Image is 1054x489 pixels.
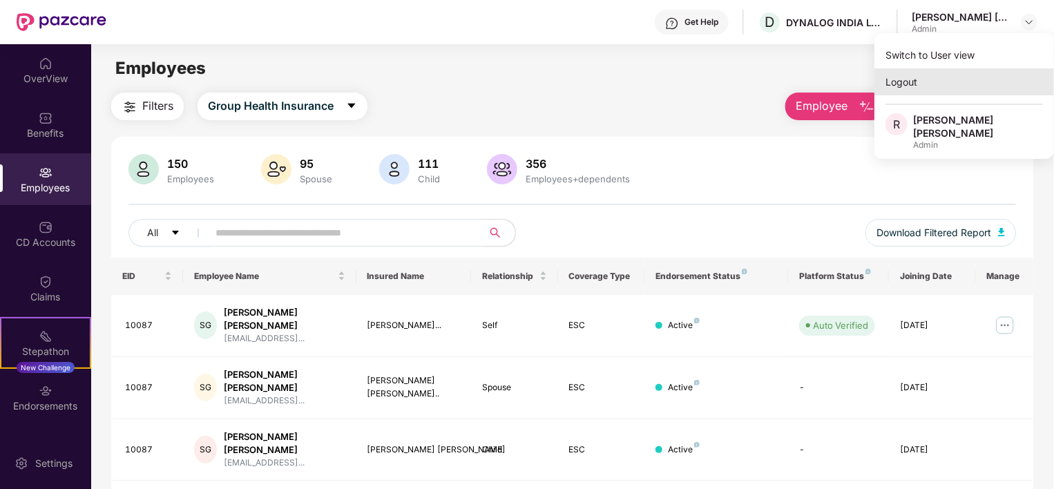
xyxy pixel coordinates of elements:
[569,443,633,457] div: ESC
[889,258,975,295] th: Joining Date
[796,97,847,115] span: Employee
[523,157,633,171] div: 356
[122,271,162,282] span: EID
[367,443,461,457] div: [PERSON_NAME] [PERSON_NAME]
[994,314,1016,336] img: manageButton
[367,319,461,332] div: [PERSON_NAME]...
[39,57,52,70] img: svg+xml;base64,PHN2ZyBpZD0iSG9tZSIgeG1sbnM9Imh0dHA6Ly93d3cudzMub3JnLzIwMDAvc3ZnIiB3aWR0aD0iMjAiIG...
[115,58,206,78] span: Employees
[194,436,216,463] div: SG
[125,381,172,394] div: 10087
[128,154,159,184] img: svg+xml;base64,PHN2ZyB4bWxucz0iaHR0cDovL3d3dy53My5vcmcvMjAwMC9zdmciIHhtbG5zOnhsaW5rPSJodHRwOi8vd3...
[356,258,472,295] th: Insured Name
[39,166,52,180] img: svg+xml;base64,PHN2ZyBpZD0iRW1wbG95ZWVzIiB4bWxucz0iaHR0cDovL3d3dy53My5vcmcvMjAwMC9zdmciIHdpZHRoPS...
[865,269,871,274] img: svg+xml;base64,PHN2ZyB4bWxucz0iaHR0cDovL3d3dy53My5vcmcvMjAwMC9zdmciIHdpZHRoPSI4IiBoZWlnaHQ9IjgiIH...
[164,157,217,171] div: 150
[208,97,334,115] span: Group Health Insurance
[379,154,410,184] img: svg+xml;base64,PHN2ZyB4bWxucz0iaHR0cDovL3d3dy53My5vcmcvMjAwMC9zdmciIHhtbG5zOnhsaW5rPSJodHRwOi8vd3...
[900,319,964,332] div: [DATE]
[998,228,1005,236] img: svg+xml;base64,PHN2ZyB4bWxucz0iaHR0cDovL3d3dy53My5vcmcvMjAwMC9zdmciIHhtbG5zOnhsaW5rPSJodHRwOi8vd3...
[164,173,217,184] div: Employees
[39,111,52,125] img: svg+xml;base64,PHN2ZyBpZD0iQmVuZWZpdHMiIHhtbG5zPSJodHRwOi8vd3d3LnczLm9yZy8yMDAwL3N2ZyIgd2lkdGg9Ij...
[694,380,700,385] img: svg+xml;base64,PHN2ZyB4bWxucz0iaHR0cDovL3d3dy53My5vcmcvMjAwMC9zdmciIHdpZHRoPSI4IiBoZWlnaHQ9IjgiIH...
[913,140,1043,151] div: Admin
[482,443,546,457] div: Child
[39,384,52,398] img: svg+xml;base64,PHN2ZyBpZD0iRW5kb3JzZW1lbnRzIiB4bWxucz0iaHR0cDovL3d3dy53My5vcmcvMjAwMC9zdmciIHdpZH...
[39,220,52,234] img: svg+xml;base64,PHN2ZyBpZD0iQ0RfQWNjb3VudHMiIGRhdGEtbmFtZT0iQ0QgQWNjb3VudHMiIHhtbG5zPSJodHRwOi8vd3...
[976,258,1033,295] th: Manage
[668,381,700,394] div: Active
[569,381,633,394] div: ESC
[913,113,1043,140] div: [PERSON_NAME] [PERSON_NAME]
[865,219,1016,247] button: Download Filtered Report
[367,374,461,401] div: [PERSON_NAME] [PERSON_NAME]..
[481,227,508,238] span: search
[147,225,158,240] span: All
[813,318,868,332] div: Auto Verified
[346,100,357,113] span: caret-down
[912,10,1008,23] div: [PERSON_NAME] [PERSON_NAME]
[142,97,173,115] span: Filters
[1,345,90,358] div: Stepathon
[785,93,885,120] button: Employee
[122,99,138,115] img: svg+xml;base64,PHN2ZyB4bWxucz0iaHR0cDovL3d3dy53My5vcmcvMjAwMC9zdmciIHdpZHRoPSIyNCIgaGVpZ2h0PSIyNC...
[171,228,180,239] span: caret-down
[415,173,443,184] div: Child
[224,394,345,407] div: [EMAIL_ADDRESS]...
[876,225,991,240] span: Download Filtered Report
[684,17,718,28] div: Get Help
[874,41,1054,68] div: Switch to User view
[668,443,700,457] div: Active
[111,93,184,120] button: Filters
[39,329,52,343] img: svg+xml;base64,PHN2ZyB4bWxucz0iaHR0cDovL3d3dy53My5vcmcvMjAwMC9zdmciIHdpZHRoPSIyMSIgaGVpZ2h0PSIyMC...
[17,362,75,373] div: New Challenge
[900,443,964,457] div: [DATE]
[297,157,335,171] div: 95
[125,319,172,332] div: 10087
[15,457,28,470] img: svg+xml;base64,PHN2ZyBpZD0iU2V0dGluZy0yMHgyMCIgeG1sbnM9Imh0dHA6Ly93d3cudzMub3JnLzIwMDAvc3ZnIiB3aW...
[655,271,778,282] div: Endorsement Status
[788,357,889,419] td: -
[765,14,775,30] span: D
[487,154,517,184] img: svg+xml;base64,PHN2ZyB4bWxucz0iaHR0cDovL3d3dy53My5vcmcvMjAwMC9zdmciIHhtbG5zOnhsaW5rPSJodHRwOi8vd3...
[224,430,345,457] div: [PERSON_NAME] [PERSON_NAME]
[665,17,679,30] img: svg+xml;base64,PHN2ZyBpZD0iSGVscC0zMngzMiIgeG1sbnM9Imh0dHA6Ly93d3cudzMub3JnLzIwMDAvc3ZnIiB3aWR0aD...
[31,457,77,470] div: Settings
[194,374,216,401] div: SG
[893,116,900,133] span: R
[128,219,213,247] button: Allcaret-down
[569,319,633,332] div: ESC
[194,271,334,282] span: Employee Name
[125,443,172,457] div: 10087
[694,318,700,323] img: svg+xml;base64,PHN2ZyB4bWxucz0iaHR0cDovL3d3dy53My5vcmcvMjAwMC9zdmciIHdpZHRoPSI4IiBoZWlnaHQ9IjgiIH...
[111,258,183,295] th: EID
[558,258,644,295] th: Coverage Type
[224,332,345,345] div: [EMAIL_ADDRESS]...
[668,319,700,332] div: Active
[482,319,546,332] div: Self
[261,154,291,184] img: svg+xml;base64,PHN2ZyB4bWxucz0iaHR0cDovL3d3dy53My5vcmcvMjAwMC9zdmciIHhtbG5zOnhsaW5rPSJodHRwOi8vd3...
[874,68,1054,95] div: Logout
[1024,17,1035,28] img: svg+xml;base64,PHN2ZyBpZD0iRHJvcGRvd24tMzJ4MzIiIHhtbG5zPSJodHRwOi8vd3d3LnczLm9yZy8yMDAwL3N2ZyIgd2...
[471,258,557,295] th: Relationship
[481,219,516,247] button: search
[224,368,345,394] div: [PERSON_NAME] [PERSON_NAME]
[297,173,335,184] div: Spouse
[183,258,356,295] th: Employee Name
[900,381,964,394] div: [DATE]
[788,419,889,481] td: -
[39,275,52,289] img: svg+xml;base64,PHN2ZyBpZD0iQ2xhaW0iIHhtbG5zPSJodHRwOi8vd3d3LnczLm9yZy8yMDAwL3N2ZyIgd2lkdGg9IjIwIi...
[694,442,700,448] img: svg+xml;base64,PHN2ZyB4bWxucz0iaHR0cDovL3d3dy53My5vcmcvMjAwMC9zdmciIHdpZHRoPSI4IiBoZWlnaHQ9IjgiIH...
[523,173,633,184] div: Employees+dependents
[415,157,443,171] div: 111
[224,306,345,332] div: [PERSON_NAME] [PERSON_NAME]
[742,269,747,274] img: svg+xml;base64,PHN2ZyB4bWxucz0iaHR0cDovL3d3dy53My5vcmcvMjAwMC9zdmciIHdpZHRoPSI4IiBoZWlnaHQ9IjgiIH...
[912,23,1008,35] div: Admin
[799,271,878,282] div: Platform Status
[482,381,546,394] div: Spouse
[198,93,367,120] button: Group Health Insurancecaret-down
[224,457,345,470] div: [EMAIL_ADDRESS]...
[17,13,106,31] img: New Pazcare Logo
[482,271,536,282] span: Relationship
[786,16,883,29] div: DYNALOG INDIA LTD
